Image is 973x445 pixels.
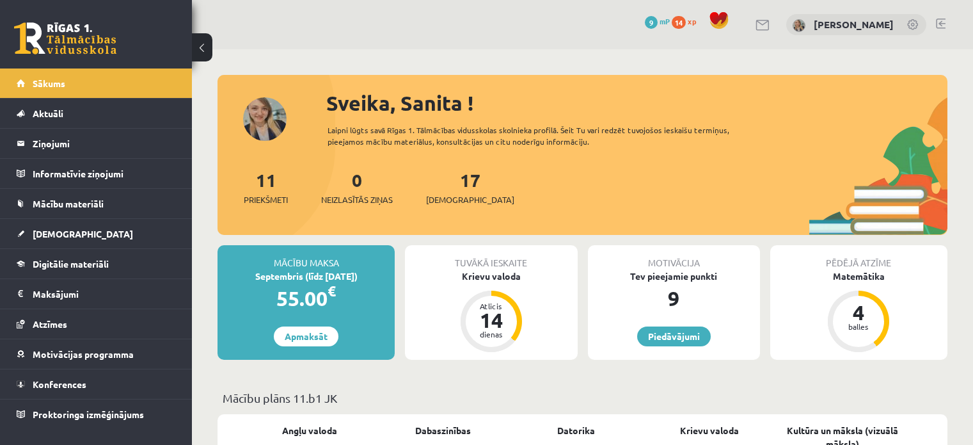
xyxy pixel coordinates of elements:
[17,249,176,279] a: Digitālie materiāli
[321,193,393,206] span: Neizlasītās ziņas
[770,270,947,354] a: Matemātika 4 balles
[218,245,395,270] div: Mācību maksa
[33,318,67,330] span: Atzīmes
[17,69,176,98] a: Sākums
[218,283,395,314] div: 55.00
[770,270,947,283] div: Matemātika
[405,245,577,270] div: Tuvākā ieskaite
[588,245,760,270] div: Motivācija
[33,228,133,239] span: [DEMOGRAPHIC_DATA]
[33,348,134,360] span: Motivācijas programma
[274,327,338,346] a: Apmaksāt
[770,245,947,270] div: Pēdējā atzīme
[17,189,176,218] a: Mācību materiāli
[33,258,109,270] span: Digitālie materiāli
[33,77,65,89] span: Sākums
[588,270,760,283] div: Tev pieejamie punkti
[33,108,63,119] span: Aktuāli
[472,330,510,338] div: dienas
[328,124,766,147] div: Laipni lūgts savā Rīgas 1. Tālmācības vidusskolas skolnieka profilā. Šeit Tu vari redzēt tuvojošo...
[839,302,878,323] div: 4
[637,327,711,346] a: Piedāvājumi
[223,389,942,407] p: Mācību plāns 11.b1 JK
[588,283,760,314] div: 9
[33,378,86,390] span: Konferences
[793,19,805,32] img: Sanita Bērziņa
[17,279,176,309] a: Maksājumi
[672,16,702,26] a: 14 xp
[405,270,577,283] div: Krievu valoda
[17,159,176,188] a: Informatīvie ziņojumi
[415,424,471,437] a: Dabaszinības
[645,16,670,26] a: 9 mP
[672,16,686,29] span: 14
[33,159,176,188] legend: Informatīvie ziņojumi
[472,302,510,310] div: Atlicis
[17,219,176,248] a: [DEMOGRAPHIC_DATA]
[282,424,337,437] a: Angļu valoda
[218,270,395,283] div: Septembris (līdz [DATE])
[33,279,176,309] legend: Maksājumi
[321,168,393,206] a: 0Neizlasītās ziņas
[426,193,514,206] span: [DEMOGRAPHIC_DATA]
[688,16,696,26] span: xp
[405,270,577,354] a: Krievu valoda Atlicis 14 dienas
[645,16,658,29] span: 9
[839,323,878,330] div: balles
[814,18,894,31] a: [PERSON_NAME]
[33,198,104,209] span: Mācību materiāli
[328,282,336,300] span: €
[472,310,510,330] div: 14
[17,99,176,128] a: Aktuāli
[17,129,176,158] a: Ziņojumi
[426,168,514,206] a: 17[DEMOGRAPHIC_DATA]
[557,424,595,437] a: Datorika
[244,193,288,206] span: Priekšmeti
[33,129,176,158] legend: Ziņojumi
[660,16,670,26] span: mP
[326,88,947,118] div: Sveika, Sanita !
[14,22,116,54] a: Rīgas 1. Tālmācības vidusskola
[33,409,144,420] span: Proktoringa izmēģinājums
[17,400,176,429] a: Proktoringa izmēģinājums
[17,339,176,369] a: Motivācijas programma
[244,168,288,206] a: 11Priekšmeti
[17,369,176,399] a: Konferences
[17,309,176,339] a: Atzīmes
[680,424,739,437] a: Krievu valoda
